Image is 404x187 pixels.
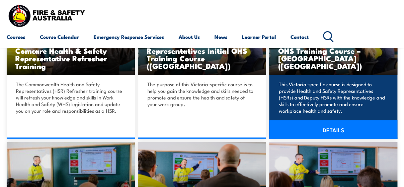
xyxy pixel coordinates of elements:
p: The purpose of this Victoria-specific course is to help you gain the knowledge and skills needed ... [147,81,255,107]
a: Emergency Response Services [94,29,164,45]
a: News [214,29,227,45]
a: Learner Portal [242,29,276,45]
h3: Health & Safety Representatives Initial OHS Training Course ([GEOGRAPHIC_DATA]) [147,39,258,70]
a: DETAILS [269,120,397,139]
h3: Comcare Health & Safety Representative Refresher Training [15,47,126,70]
a: Courses [7,29,25,45]
a: Contact [290,29,309,45]
p: This Victoria-specific course is designed to provide Health and Safety Representatives (HSRs) and... [279,81,386,114]
p: The Commonwealth Health and Safety Representatives (HSR) Refresher training course will refresh y... [16,81,123,114]
h3: Health & Safety Representatives Refresher OHS Training Course – [GEOGRAPHIC_DATA] ([GEOGRAPHIC_DA... [278,31,389,70]
a: About Us [179,29,200,45]
a: Course Calendar [40,29,79,45]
